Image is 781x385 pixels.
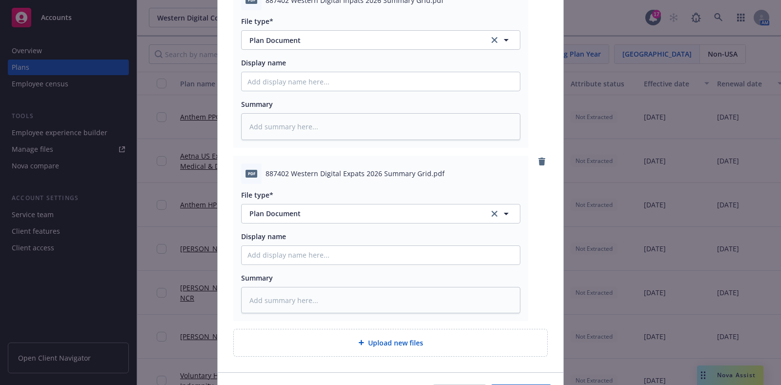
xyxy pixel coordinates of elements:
span: Summary [241,100,273,109]
input: Add display name here... [242,72,520,91]
span: File type* [241,190,273,200]
button: Plan Documentclear selection [241,204,520,223]
span: File type* [241,17,273,26]
span: Display name [241,232,286,241]
div: Upload new files [233,329,548,357]
span: 887402 Western Digital Expats 2026 Summary Grid.pdf [266,168,445,179]
span: Plan Document [249,35,475,45]
button: Plan Documentclear selection [241,30,520,50]
a: clear selection [489,34,500,46]
a: clear selection [489,208,500,220]
span: Upload new files [368,338,423,348]
span: pdf [246,170,257,177]
a: remove [536,156,548,167]
input: Add display name here... [242,246,520,264]
span: Plan Document [249,208,475,219]
span: Summary [241,273,273,283]
span: Display name [241,58,286,67]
